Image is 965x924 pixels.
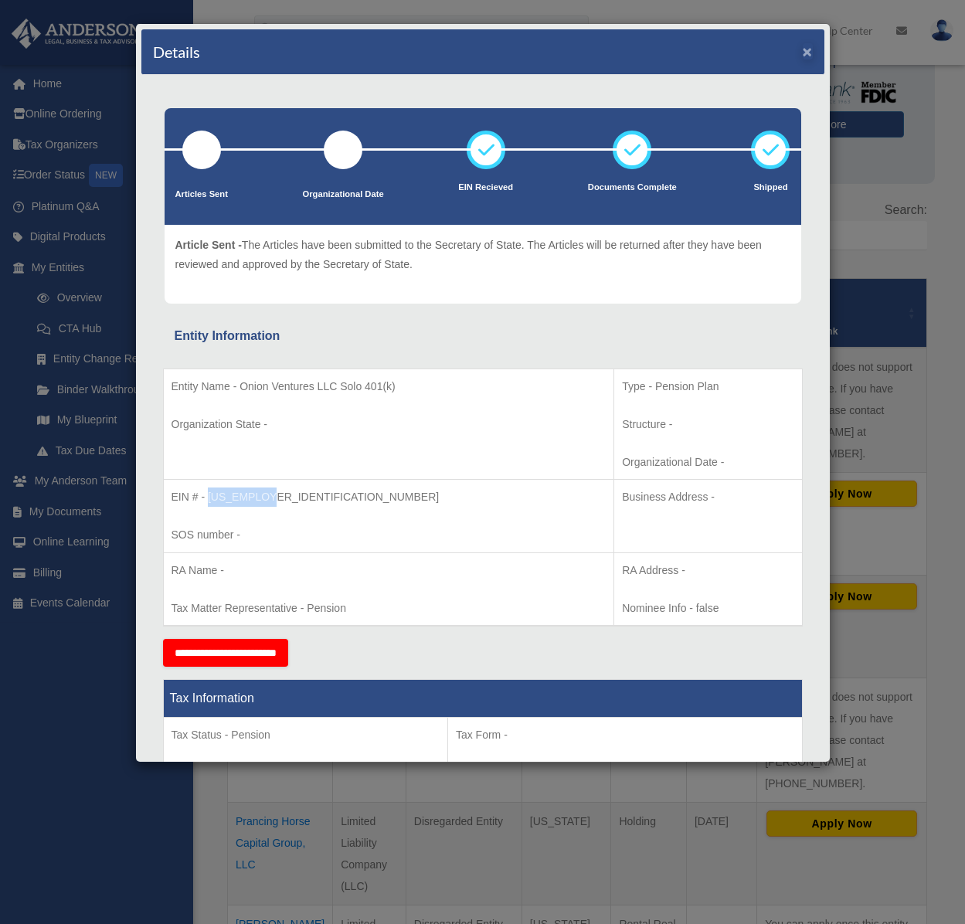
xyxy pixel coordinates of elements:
[588,180,677,195] p: Documents Complete
[172,599,607,618] p: Tax Matter Representative - Pension
[163,718,447,832] td: Tax Period Type -
[622,487,793,507] p: Business Address -
[622,415,793,434] p: Structure -
[172,525,607,545] p: SOS number -
[175,325,791,347] div: Entity Information
[175,187,228,202] p: Articles Sent
[172,487,607,507] p: EIN # - [US_EMPLOYER_IDENTIFICATION_NUMBER]
[175,239,242,251] span: Article Sent -
[622,453,793,472] p: Organizational Date -
[172,377,607,396] p: Entity Name - Onion Ventures LLC Solo 401(k)
[622,561,793,580] p: RA Address -
[622,377,793,396] p: Type - Pension Plan
[175,236,790,273] p: The Articles have been submitted to the Secretary of State. The Articles will be returned after t...
[172,561,607,580] p: RA Name -
[172,415,607,434] p: Organization State -
[803,43,813,59] button: ×
[163,680,802,718] th: Tax Information
[622,599,793,618] p: Nominee Info - false
[456,725,794,745] p: Tax Form -
[303,187,384,202] p: Organizational Date
[153,41,200,63] h4: Details
[751,180,790,195] p: Shipped
[172,725,440,745] p: Tax Status - Pension
[458,180,513,195] p: EIN Recieved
